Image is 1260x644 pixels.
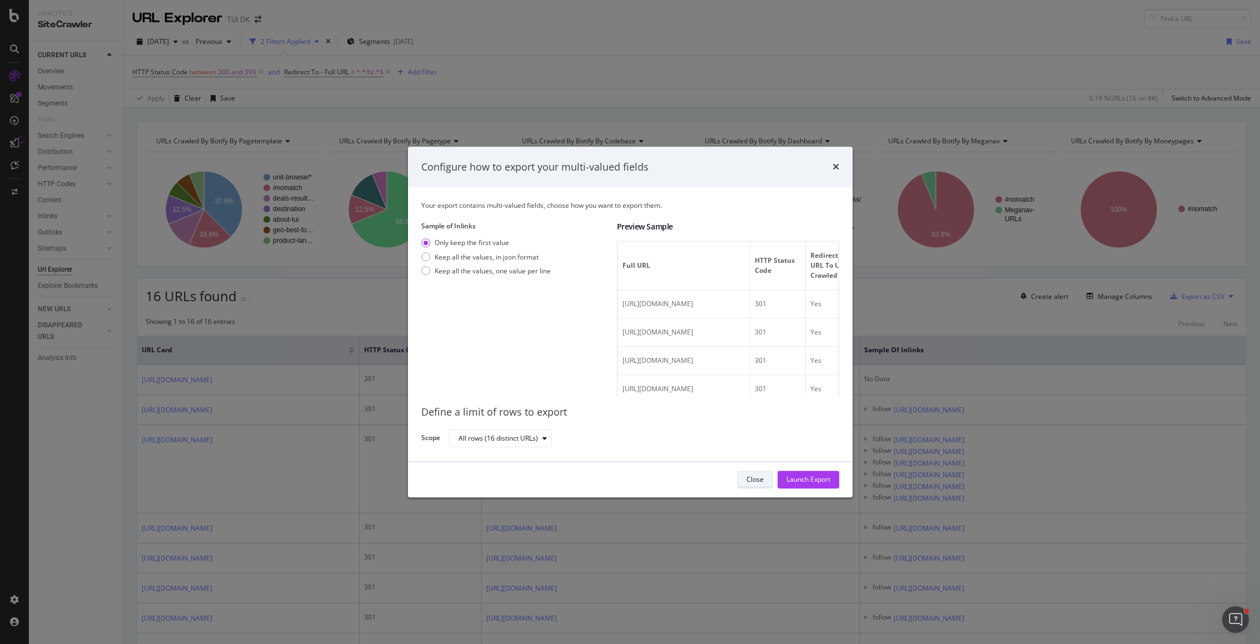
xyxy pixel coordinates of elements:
[806,376,861,404] td: Yes
[750,319,806,347] td: 301
[622,261,743,271] span: Full URL
[459,435,538,442] div: All rows (16 distinct URLs)
[746,475,764,485] div: Close
[737,471,773,488] button: Close
[750,376,806,404] td: 301
[435,252,539,262] div: Keep all the values, in json format
[617,222,839,233] div: Preview Sample
[435,266,551,276] div: Keep all the values, one value per line
[778,471,839,488] button: Launch Export
[421,252,551,262] div: Keep all the values, in json format
[806,291,861,319] td: Yes
[421,406,839,420] div: Define a limit of rows to export
[806,347,861,376] td: Yes
[449,430,552,447] button: All rows (16 distinct URLs)
[810,251,854,281] span: Redirects to URL To Url Crawled
[750,291,806,319] td: 301
[421,238,551,248] div: Only keep the first value
[755,256,798,276] span: HTTP Status Code
[421,222,608,231] label: Sample of Inlinks
[750,347,806,376] td: 301
[1222,606,1249,633] iframe: Intercom live chat
[786,475,830,485] div: Launch Export
[435,238,509,248] div: Only keep the first value
[622,328,693,337] span: https://www.tui.dk/rejse/graekenland/athen/afbudsrejser/
[622,299,693,309] span: https://www.tui.dk/tilbud/usa
[806,319,861,347] td: Yes
[408,147,853,498] div: modal
[421,433,440,445] label: Scope
[622,356,693,366] span: https://www.tui.dk/vores-hoteller/tui-blue-for-families/
[622,385,693,394] span: https://www.tui.dk/rejse/graekenland/athen/golden-age-of-athens/
[421,201,839,210] div: Your export contains multi-valued fields, choose how you want to export them.
[421,160,649,174] div: Configure how to export your multi-valued fields
[833,160,839,174] div: times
